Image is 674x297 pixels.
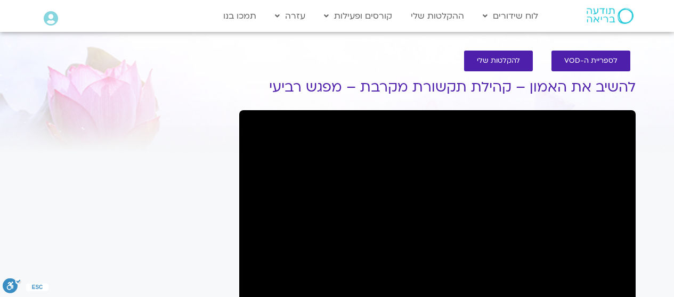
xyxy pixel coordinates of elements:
a: קורסים ופעילות [319,6,397,26]
a: ההקלטות שלי [405,6,469,26]
span: להקלטות שלי [477,57,520,65]
a: תמכו בנו [218,6,262,26]
span: לספריית ה-VOD [564,57,618,65]
a: לספריית ה-VOD [551,51,630,71]
h1: להשיב את האמון – קהילת תקשורת מקרבת – מפגש רביעי [239,79,636,95]
a: להקלטות שלי [464,51,533,71]
a: עזרה [270,6,311,26]
img: תודעה בריאה [587,8,634,24]
a: לוח שידורים [477,6,543,26]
